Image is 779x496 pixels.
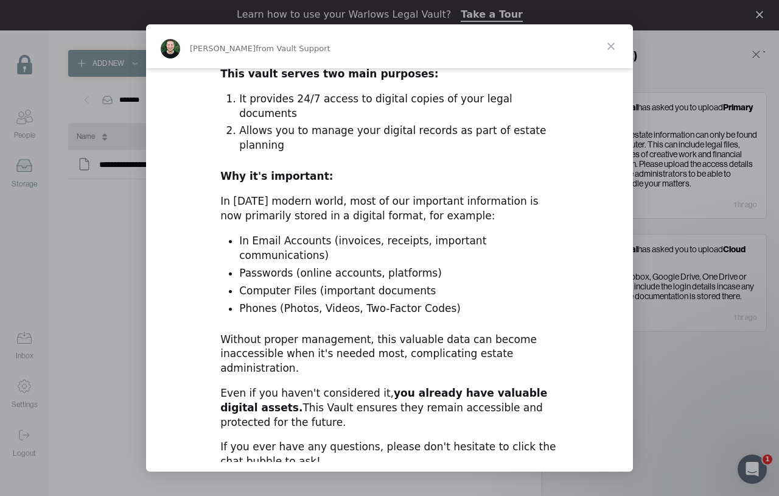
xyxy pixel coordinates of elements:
span: [PERSON_NAME] [190,44,256,53]
b: This vault serves two main purposes: [220,68,438,80]
img: Profile image for Dylan [161,39,180,58]
div: Even if you haven't considered it, This Vault ensures they remain accessible and protected for th... [220,386,559,430]
li: In Email Accounts (invoices, receipts, important communications) [239,234,559,263]
b: you already have valuable digital assets. [220,387,547,414]
div: In [DATE] modern world, most of our important information is now primarily stored in a digital fo... [220,194,559,224]
span: Close [589,24,633,68]
li: Passwords (online accounts, platforms) [239,266,559,281]
div: Learn how to use your Warlows Legal Vault? [237,9,451,21]
a: Take a Tour [461,9,523,22]
span: from Vault Support [256,44,330,53]
b: Why it's important: [220,170,333,182]
li: It provides 24/7 access to digital copies of your legal documents [239,92,559,121]
li: Allows you to manage your digital records as part of estate planning [239,124,559,153]
div: If you ever have any questions, please don't hesitate to click the chat bubble to ask! [220,440,559,469]
li: Computer Files (important documents [239,284,559,299]
div: Without proper management, this valuable data can become inaccessible when it's needed most, comp... [220,333,559,376]
div: Close [756,11,768,18]
li: Phones (Photos, Videos, Two-Factor Codes) [239,302,559,316]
